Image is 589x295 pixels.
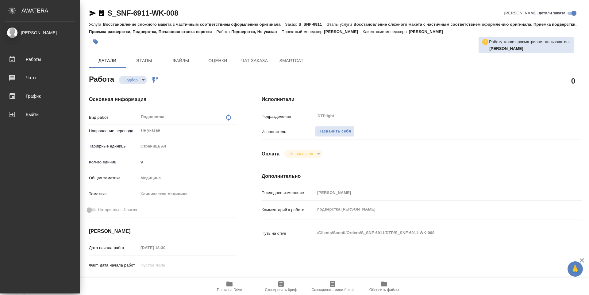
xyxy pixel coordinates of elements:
button: 🙏 [568,261,583,277]
h4: [PERSON_NAME] [89,228,237,235]
h4: Оплата [262,150,280,158]
button: Назначить себя [315,126,354,137]
p: [PERSON_NAME] [324,29,363,34]
span: 🙏 [570,263,580,275]
h2: Работа [89,73,114,84]
input: Пустое поле [315,188,556,197]
button: Скопировать бриф [255,278,307,295]
span: Файлы [166,57,196,65]
button: Папка на Drive [204,278,255,295]
p: Дата начала работ [89,245,138,251]
button: Скопировать ссылку [98,9,105,17]
p: Работа [217,29,232,34]
span: Назначить себя [318,128,351,135]
textarea: подверстка [PERSON_NAME] [315,204,556,215]
input: Пустое поле [138,243,192,252]
p: Кол-во единиц [89,159,138,165]
a: Чаты [2,70,78,85]
p: Тарифные единицы [89,143,138,149]
p: Вид работ [89,114,138,121]
p: Работу также просматривает пользователь [489,39,571,45]
a: S_SNF-6911-WK-008 [107,9,178,17]
span: Оценки [203,57,233,65]
p: Факт. дата начала работ [89,262,138,268]
a: График [2,88,78,104]
span: Папка на Drive [217,288,242,292]
button: Не оплачена [287,151,315,156]
div: Чаты [5,73,75,82]
span: Скопировать бриф [265,288,297,292]
button: Обновить файлы [358,278,410,295]
p: Тематика [89,191,138,197]
span: Обновить файлы [369,288,399,292]
input: ✎ Введи что-нибудь [138,158,237,166]
input: Пустое поле [138,261,192,270]
p: Подразделение [262,114,315,120]
p: Услуга [89,22,103,27]
div: Страница А4 [138,141,237,151]
h2: 0 [571,76,575,86]
a: Выйти [2,107,78,122]
div: Клиническая медицина [138,189,237,199]
button: Скопировать ссылку для ЯМессенджера [89,9,96,17]
button: Скопировать мини-бриф [307,278,358,295]
p: Клиентские менеджеры [363,29,409,34]
div: [PERSON_NAME] [5,29,75,36]
span: SmartCat [277,57,306,65]
p: Подверстка, Не указан [231,29,282,34]
div: Выйти [5,110,75,119]
span: Чат заказа [240,57,269,65]
input: Пустое поле [138,277,192,286]
span: Детали [93,57,122,65]
div: AWATERA [21,5,80,17]
div: Подбор [119,76,147,84]
button: Добавить тэг [89,35,102,49]
span: Скопировать мини-бриф [311,288,353,292]
p: [PERSON_NAME] [409,29,448,34]
div: Подбор [284,150,322,158]
textarea: /Clients/Sanofi/Orders/S_SNF-6911/DTP/S_SNF-6911-WK-008 [315,228,556,238]
p: Общая тематика [89,175,138,181]
p: Панькина Анна [489,46,571,52]
p: Заказ: [285,22,298,27]
span: Нотариальный заказ [98,207,137,213]
div: Медицина [138,173,237,183]
div: График [5,91,75,101]
p: Комментарий к работе [262,207,315,213]
p: Направление перевода [89,128,138,134]
div: Работы [5,55,75,64]
b: [PERSON_NAME] [489,46,523,51]
p: Исполнитель [262,129,315,135]
p: Этапы услуги [327,22,354,27]
p: Проектный менеджер [282,29,324,34]
span: Этапы [129,57,159,65]
a: Работы [2,52,78,67]
p: S_SNF-6911 [298,22,327,27]
h4: Исполнители [262,96,582,103]
button: Подбор [122,77,140,83]
p: Последнее изменение [262,190,315,196]
p: Восстановление сложного макета с частичным соответствием оформлению оригинала [103,22,285,27]
h4: Основная информация [89,96,237,103]
h4: Дополнительно [262,173,582,180]
span: [PERSON_NAME] детали заказа [504,10,565,16]
p: Путь на drive [262,230,315,237]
